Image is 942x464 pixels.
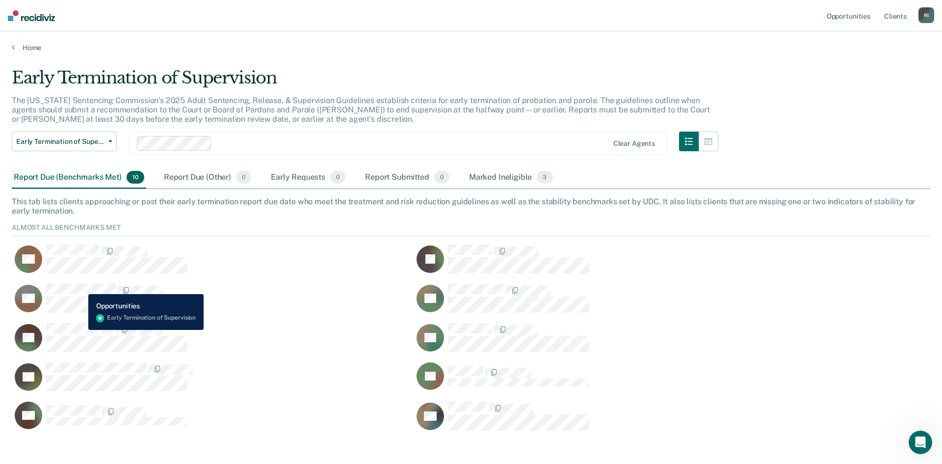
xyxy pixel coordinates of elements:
[12,283,414,323] div: CaseloadOpportunityCell-247783
[269,167,347,189] div: Early Requests0
[162,167,253,189] div: Report Due (Other)0
[12,167,146,189] div: Report Due (Benchmarks Met)10
[12,68,718,96] div: Early Termination of Supervision
[414,244,815,283] div: CaseloadOpportunityCell-227792
[414,401,815,440] div: CaseloadOpportunityCell-244313
[12,362,414,401] div: CaseloadOpportunityCell-198305
[363,167,451,189] div: Report Submitted0
[127,171,144,184] span: 10
[12,96,710,124] p: The [US_STATE] Sentencing Commission’s 2025 Adult Sentencing, Release, & Supervision Guidelines e...
[236,171,251,184] span: 0
[909,431,932,454] iframe: Intercom live chat
[414,283,815,323] div: CaseloadOpportunityCell-246198
[330,171,345,184] span: 0
[12,132,117,151] button: Early Termination of Supervision
[16,137,105,146] span: Early Termination of Supervision
[12,223,930,236] div: Almost All Benchmarks Met
[12,401,414,440] div: CaseloadOpportunityCell-148349
[414,323,815,362] div: CaseloadOpportunityCell-214602
[8,10,55,21] img: Recidiviz
[918,7,934,23] button: RI
[613,139,655,148] div: Clear agents
[537,171,552,184] span: 3
[12,323,414,362] div: CaseloadOpportunityCell-264807
[12,244,414,283] div: CaseloadOpportunityCell-253540
[12,43,930,52] a: Home
[918,7,934,23] div: R I
[434,171,449,184] span: 0
[12,197,930,216] div: This tab lists clients approaching or past their early termination report due date who meet the t...
[467,167,555,189] div: Marked Ineligible3
[414,362,815,401] div: CaseloadOpportunityCell-233422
